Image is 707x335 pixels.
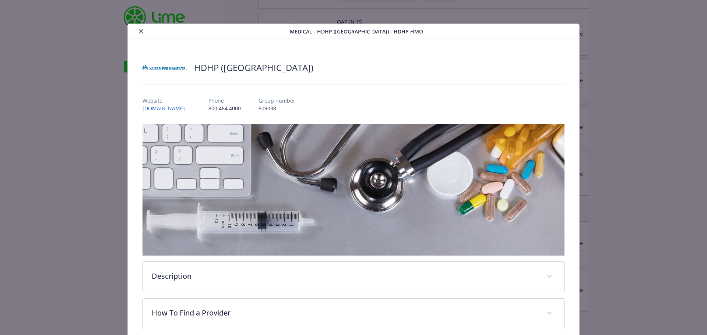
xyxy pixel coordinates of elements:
[290,28,423,35] span: Medical - HDHP ([GEOGRAPHIC_DATA]) - HDHP HMO
[143,57,187,79] img: Kaiser Permanente Insurance Company
[208,97,241,104] p: Phone
[258,104,295,112] p: 609038
[258,97,295,104] p: Group number
[143,262,564,292] div: Description
[194,61,313,74] h2: HDHP ([GEOGRAPHIC_DATA])
[152,307,538,318] p: How To Find a Provider
[143,124,565,256] img: banner
[208,104,241,112] p: 800.464.4000
[152,271,538,282] p: Description
[143,97,191,104] p: Website
[137,27,145,36] button: close
[143,105,191,112] a: [DOMAIN_NAME]
[143,299,564,329] div: How To Find a Provider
